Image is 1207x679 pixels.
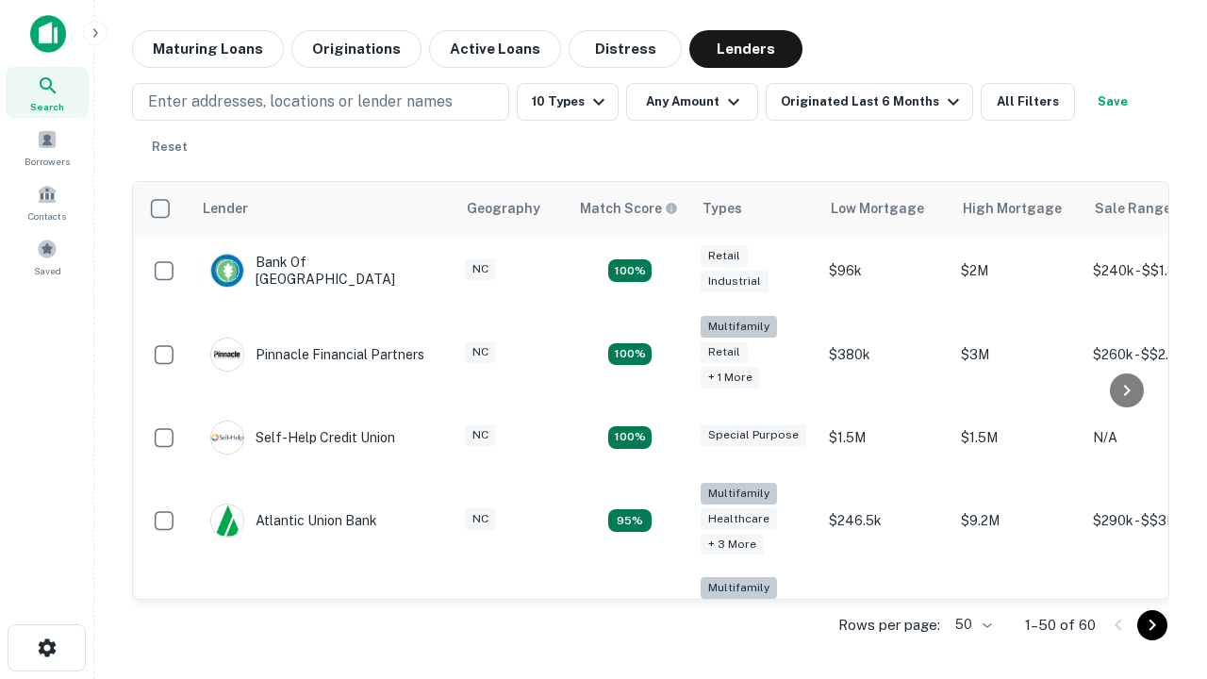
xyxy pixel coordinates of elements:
div: Lender [203,197,248,220]
button: Lenders [689,30,802,68]
td: $3M [951,306,1083,402]
a: Search [6,67,89,118]
div: Matching Properties: 11, hasApolloMatch: undefined [608,426,652,449]
td: $96k [819,235,951,306]
div: NC [465,508,496,530]
div: Pinnacle Financial Partners [210,338,424,372]
div: The Fidelity Bank [210,599,363,633]
button: Save your search to get updates of matches that match your search criteria. [1083,83,1143,121]
button: Distress [569,30,682,68]
button: All Filters [981,83,1075,121]
th: Low Mortgage [819,182,951,235]
div: Matching Properties: 15, hasApolloMatch: undefined [608,259,652,282]
p: Enter addresses, locations or lender names [148,91,453,113]
td: $380k [819,306,951,402]
th: Geography [455,182,569,235]
div: Multifamily [701,316,777,338]
div: Capitalize uses an advanced AI algorithm to match your search with the best lender. The match sco... [580,198,678,219]
img: picture [211,422,243,454]
button: Originated Last 6 Months [766,83,973,121]
div: Healthcare [701,508,777,530]
div: Self-help Credit Union [210,421,395,455]
div: NC [465,258,496,280]
p: 1–50 of 60 [1025,614,1096,637]
button: Any Amount [626,83,758,121]
div: + 3 more [701,534,764,555]
div: Sale Range [1095,197,1171,220]
img: picture [211,339,243,371]
td: $246.5k [819,473,951,569]
div: Bank Of [GEOGRAPHIC_DATA] [210,254,437,288]
td: $9.2M [951,473,1083,569]
div: NC [465,424,496,446]
span: Search [30,99,64,114]
button: Go to next page [1137,610,1167,640]
div: Low Mortgage [831,197,924,220]
div: Retail [701,245,748,267]
button: Active Loans [429,30,561,68]
th: Capitalize uses an advanced AI algorithm to match your search with the best lender. The match sco... [569,182,691,235]
p: Rows per page: [838,614,940,637]
img: picture [211,255,243,287]
div: + 1 more [701,367,760,389]
div: Multifamily [701,483,777,505]
button: Originations [291,30,422,68]
div: NC [465,341,496,363]
span: Saved [34,263,61,278]
a: Borrowers [6,122,89,173]
div: Geography [467,197,540,220]
div: Matching Properties: 9, hasApolloMatch: undefined [608,509,652,532]
div: Industrial [701,271,769,292]
div: Retail [701,341,748,363]
div: Matching Properties: 17, hasApolloMatch: undefined [608,343,652,366]
div: High Mortgage [963,197,1062,220]
button: Reset [140,128,200,166]
td: $2M [951,235,1083,306]
td: $1.5M [819,402,951,473]
iframe: Chat Widget [1113,528,1207,619]
th: Lender [191,182,455,235]
th: High Mortgage [951,182,1083,235]
div: Multifamily [701,577,777,599]
img: capitalize-icon.png [30,15,66,53]
button: Maturing Loans [132,30,284,68]
div: Originated Last 6 Months [781,91,965,113]
td: $246k [819,568,951,663]
div: Atlantic Union Bank [210,504,377,538]
a: Saved [6,231,89,282]
a: Contacts [6,176,89,227]
div: Special Purpose [701,424,806,446]
h6: Match Score [580,198,674,219]
img: picture [211,505,243,537]
div: Types [703,197,742,220]
button: Enter addresses, locations or lender names [132,83,509,121]
th: Types [691,182,819,235]
td: $1.5M [951,402,1083,473]
td: $3.2M [951,568,1083,663]
div: 50 [948,611,995,638]
button: 10 Types [517,83,619,121]
span: Contacts [28,208,66,224]
span: Borrowers [25,154,70,169]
